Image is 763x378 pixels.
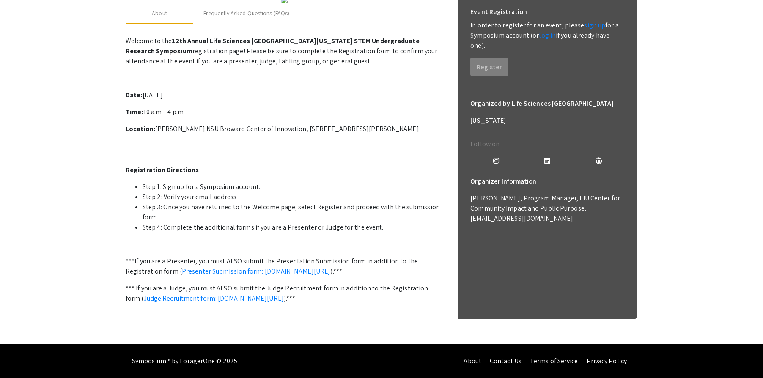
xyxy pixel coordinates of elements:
p: Follow on [470,139,625,149]
a: Privacy Policy [587,356,627,365]
li: Step 2: Verify your email address [143,192,443,202]
p: ***If you are a Presenter, you must ALSO submit the Presentation Submission form in addition to t... [126,256,443,277]
strong: 12th Annual Life Sciences [GEOGRAPHIC_DATA][US_STATE] STEM Undergraduate Research Symposium [126,36,420,55]
a: Judge Recruitment form: [DOMAIN_NAME][URL] [144,294,284,303]
div: About [152,9,167,18]
li: Step 4: Complete the additional forms if you are a Presenter or Judge for the event. [143,222,443,233]
li: Step 1: Sign up for a Symposium account. [143,182,443,192]
h6: Organized by Life Sciences [GEOGRAPHIC_DATA][US_STATE] [470,95,625,129]
a: Contact Us [490,356,521,365]
a: About [464,356,481,365]
li: Step 3: Once you have returned to the Welcome page, select Register and proceed with the submissi... [143,202,443,222]
p: Welcome to the registration page! Please be sure to complete the Registration form to confirm you... [126,36,443,66]
strong: Location: [126,124,155,133]
p: 10 a.m. - 4 p.m. [126,107,443,117]
p: In order to register for an event, please for a Symposium account (or if you already have one). [470,20,625,51]
div: Frequently Asked Questions (FAQs) [203,9,289,18]
a: sign up [584,21,605,30]
button: Register [470,58,508,76]
a: log in [539,31,556,40]
u: Registration Directions [126,165,199,174]
a: Terms of Service [530,356,578,365]
h6: Event Registration [470,3,527,20]
h6: Organizer Information [470,173,625,190]
strong: Time: [126,107,143,116]
div: Symposium™ by ForagerOne © 2025 [132,344,237,378]
p: [PERSON_NAME], Program Manager, FIU Center for Community Impact and Public Purpose, [EMAIL_ADDRES... [470,193,625,224]
p: [PERSON_NAME] NSU Broward Center of Innovation, [STREET_ADDRESS][PERSON_NAME] [126,124,443,134]
p: *** If you are a Judge, you must ALSO submit the Judge Recruitment form in addition to the Regist... [126,283,443,304]
a: Presenter Submission form: [DOMAIN_NAME][URL] [182,267,331,276]
p: [DATE] [126,90,443,100]
iframe: Chat [6,340,36,372]
strong: Date: [126,90,143,99]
